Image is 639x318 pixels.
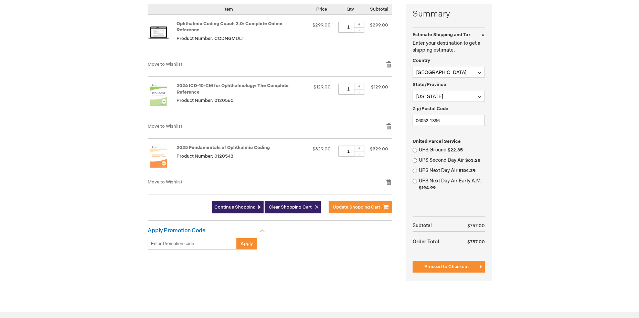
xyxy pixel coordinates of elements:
[241,241,253,246] span: Apply
[413,106,448,112] span: Zip/Postal Code
[148,179,182,185] a: Move to Wishlist
[312,146,331,152] span: $329.00
[347,7,354,12] span: Qty
[236,238,257,250] button: Apply
[354,27,364,33] div: -
[413,32,471,38] strong: Estimate Shipping and Tax
[329,201,392,213] button: Update Shopping Cart
[333,204,380,210] span: Update Shopping Cart
[316,7,327,12] span: Price
[419,157,485,164] label: UPS Second Day Air
[370,22,388,28] span: $299.00
[413,139,461,144] span: United Parcel Service
[354,89,364,95] div: -
[177,98,234,103] span: Product Number: 0120560
[354,151,364,157] div: -
[419,185,436,191] span: $194.99
[177,36,246,41] span: Product Number: CODNGMULTI
[338,22,359,33] input: Qty
[148,146,177,172] a: 2025 Fundamentals of Ophthalmic Coding
[419,178,485,191] label: UPS Next Day Air Early A.M.
[148,227,205,234] strong: Apply Promotion Code
[148,84,170,106] img: 2026 ICD-10-CM for Ophthalmology: The Complete Reference
[413,220,454,232] th: Subtotal
[265,201,321,213] button: Clear Shopping Cart
[338,84,359,95] input: Qty
[467,239,485,245] span: $757.00
[370,7,388,12] span: Subtotal
[148,84,177,116] a: 2026 ICD-10-CM for Ophthalmology: The Complete Reference
[467,223,485,229] span: $757.00
[148,146,170,168] img: 2025 Fundamentals of Ophthalmic Coding
[413,58,430,63] span: Country
[177,83,289,95] a: 2026 ICD-10-CM for Ophthalmology: The Complete Reference
[448,147,463,153] span: $22.35
[148,22,170,44] img: Ophthalmic Coding Coach 2.0: Complete Online Reference
[370,146,388,152] span: $329.00
[177,153,233,159] span: Product Number: 0120543
[312,22,331,28] span: $299.00
[413,235,439,247] strong: Order Total
[177,21,283,33] a: Ophthalmic Coding Coach 2.0: Complete Online Reference
[354,22,364,28] div: +
[223,7,233,12] span: Item
[148,238,237,250] input: Enter Promotion code
[424,264,469,269] span: Proceed to Checkout
[313,84,331,90] span: $129.00
[338,146,359,157] input: Qty
[148,124,182,129] a: Move to Wishlist
[212,201,264,213] a: Continue Shopping
[419,167,485,174] label: UPS Next Day Air
[148,22,177,54] a: Ophthalmic Coding Coach 2.0: Complete Online Reference
[148,62,182,67] a: Move to Wishlist
[269,204,312,210] span: Clear Shopping Cart
[459,168,476,173] span: $154.29
[413,82,446,87] span: State/Province
[214,204,256,210] span: Continue Shopping
[177,145,270,150] a: 2025 Fundamentals of Ophthalmic Coding
[413,8,485,20] strong: Summary
[354,84,364,89] div: +
[419,147,485,153] label: UPS Ground
[354,146,364,151] div: +
[465,158,480,163] span: $63.28
[413,40,485,54] p: Enter your destination to get a shipping estimate.
[371,84,388,90] span: $129.00
[413,261,485,273] button: Proceed to Checkout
